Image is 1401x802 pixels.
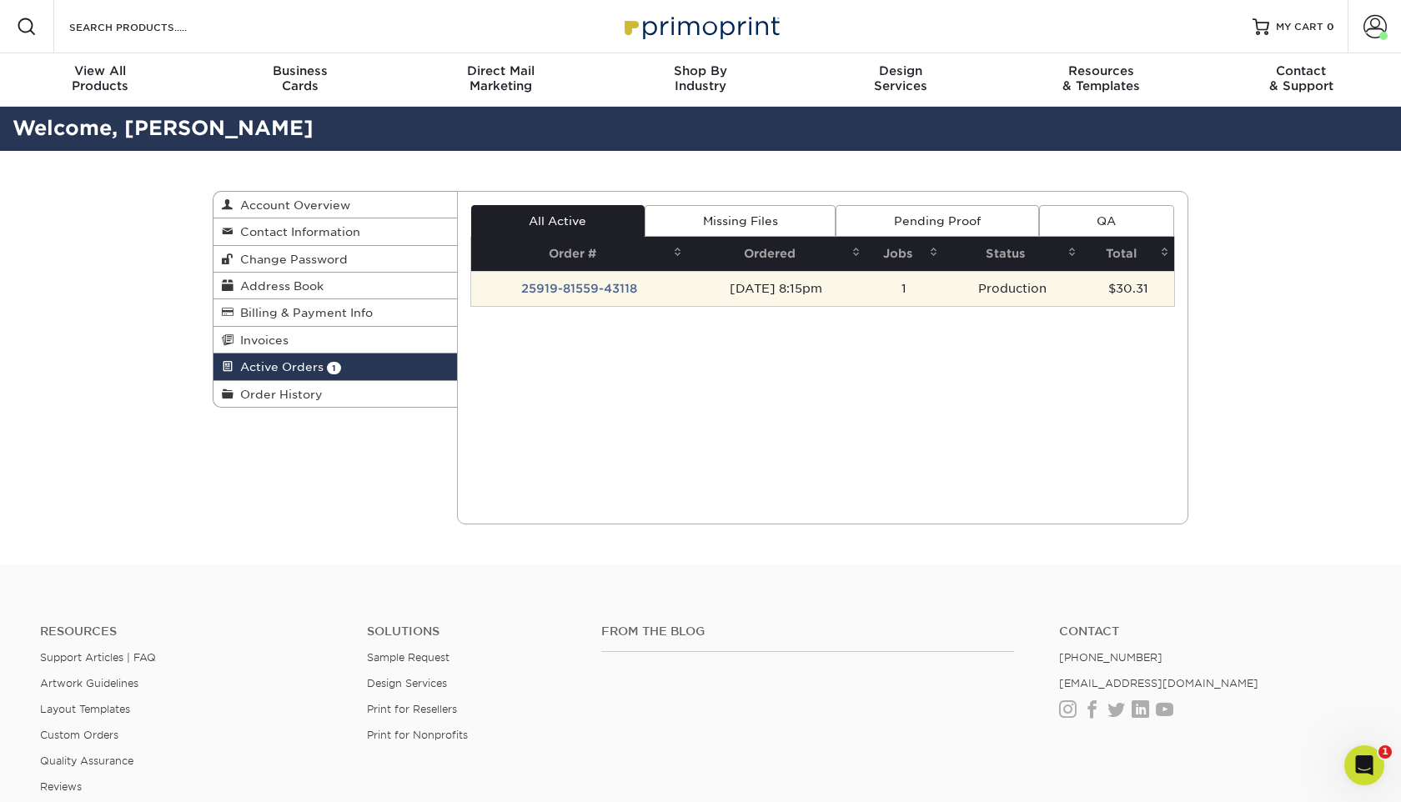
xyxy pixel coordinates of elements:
[213,273,457,299] a: Address Book
[40,677,138,689] a: Artwork Guidelines
[617,8,784,44] img: Primoprint
[600,63,801,78] span: Shop By
[233,198,350,212] span: Account Overview
[40,651,156,664] a: Support Articles | FAQ
[1059,651,1162,664] a: [PHONE_NUMBER]
[836,205,1038,237] a: Pending Proof
[866,271,943,306] td: 1
[213,381,457,407] a: Order History
[1201,53,1401,107] a: Contact& Support
[68,17,230,37] input: SEARCH PRODUCTS.....
[200,53,400,107] a: BusinessCards
[1082,237,1174,271] th: Total
[471,271,687,306] td: 25919-81559-43118
[213,192,457,218] a: Account Overview
[367,651,449,664] a: Sample Request
[1001,53,1201,107] a: Resources& Templates
[367,624,575,639] h4: Solutions
[687,237,866,271] th: Ordered
[1276,20,1323,34] span: MY CART
[367,677,447,689] a: Design Services
[233,360,324,373] span: Active Orders
[200,63,400,93] div: Cards
[400,63,600,78] span: Direct Mail
[40,754,133,767] a: Quality Assurance
[400,63,600,93] div: Marketing
[645,205,836,237] a: Missing Files
[1001,63,1201,93] div: & Templates
[200,63,400,78] span: Business
[601,624,1014,639] h4: From the Blog
[233,253,348,266] span: Change Password
[1082,271,1174,306] td: $30.31
[1344,745,1384,785] iframe: Intercom live chat
[1039,205,1174,237] a: QA
[327,362,341,374] span: 1
[866,237,943,271] th: Jobs
[400,53,600,107] a: Direct MailMarketing
[233,306,373,319] span: Billing & Payment Info
[943,271,1082,306] td: Production
[471,205,645,237] a: All Active
[801,63,1001,78] span: Design
[1201,63,1401,93] div: & Support
[1327,21,1334,33] span: 0
[687,271,866,306] td: [DATE] 8:15pm
[1059,677,1258,689] a: [EMAIL_ADDRESS][DOMAIN_NAME]
[600,63,801,93] div: Industry
[213,246,457,273] a: Change Password
[213,327,457,353] a: Invoices
[1378,745,1392,759] span: 1
[40,780,82,793] a: Reviews
[471,237,687,271] th: Order #
[40,703,130,715] a: Layout Templates
[233,333,289,347] span: Invoices
[367,703,457,715] a: Print for Resellers
[213,353,457,380] a: Active Orders 1
[213,299,457,326] a: Billing & Payment Info
[943,237,1082,271] th: Status
[801,53,1001,107] a: DesignServices
[233,279,324,293] span: Address Book
[233,225,360,238] span: Contact Information
[213,218,457,245] a: Contact Information
[1201,63,1401,78] span: Contact
[233,388,323,401] span: Order History
[40,729,118,741] a: Custom Orders
[600,53,801,107] a: Shop ByIndustry
[1059,624,1361,639] a: Contact
[367,729,468,741] a: Print for Nonprofits
[40,624,342,639] h4: Resources
[801,63,1001,93] div: Services
[1001,63,1201,78] span: Resources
